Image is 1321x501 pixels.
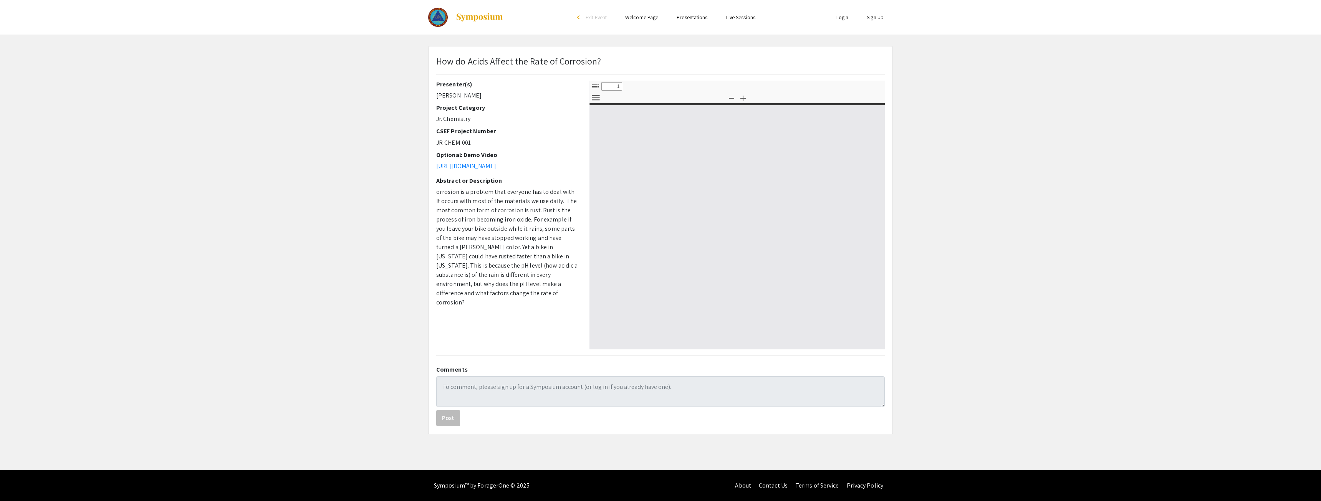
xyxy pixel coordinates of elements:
[436,151,578,159] h2: Optional: Demo Video
[436,127,578,135] h2: CSEF Project Number
[436,104,578,111] h2: Project Category
[759,481,788,489] a: Contact Us
[428,8,503,27] a: The 2023 Colorado Science & Engineering Fair
[436,55,601,67] span: How do Acids Affect the Rate of Corrosion?
[737,92,750,103] button: Zoom In
[434,470,530,501] div: Symposium™ by ForagerOne © 2025
[726,14,755,21] a: Live Sessions
[577,15,582,20] div: arrow_back_ios
[735,481,751,489] a: About
[436,91,578,100] p: [PERSON_NAME]
[847,481,883,489] a: Privacy Policy
[436,81,578,88] h2: Presenter(s)
[625,14,658,21] a: Welcome Page
[1288,466,1315,495] iframe: Chat
[436,114,578,124] p: Jr. Chemistry
[586,14,607,21] span: Exit Event
[436,366,885,373] h2: Comments
[436,138,578,147] p: JR-CHEM-001
[836,14,849,21] a: Login
[867,14,884,21] a: Sign Up
[601,82,622,91] input: Page
[436,188,578,306] span: orrosion is a problem that everyone has to deal with. It occurs with most of the materials we use...
[455,13,503,22] img: Symposium by ForagerOne
[428,8,448,27] img: The 2023 Colorado Science & Engineering Fair
[589,81,602,92] button: Toggle Sidebar
[589,92,602,103] button: Tools
[795,481,839,489] a: Terms of Service
[436,410,460,426] button: Post
[436,177,578,184] h2: Abstract or Description
[436,162,496,170] a: [URL][DOMAIN_NAME]
[725,92,738,103] button: Zoom Out
[677,14,707,21] a: Presentations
